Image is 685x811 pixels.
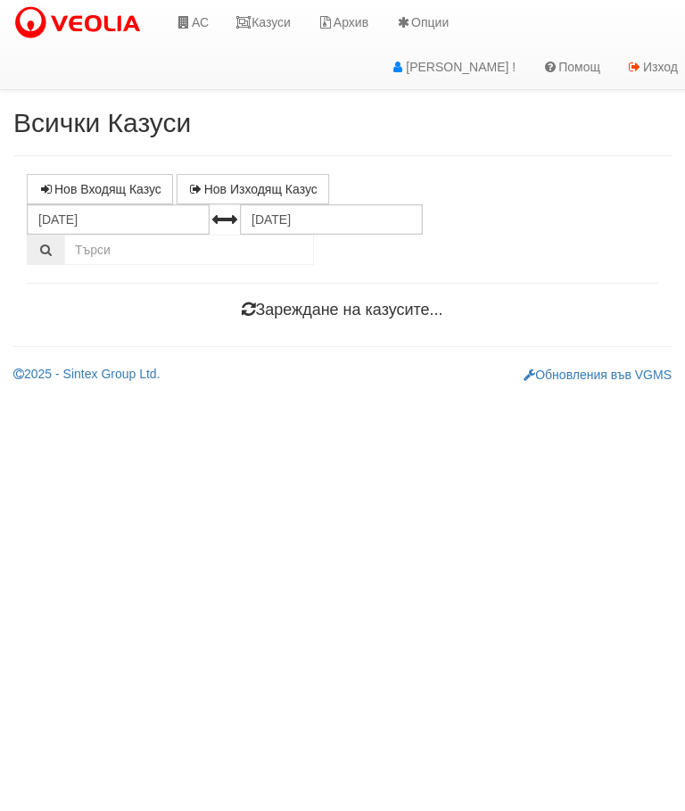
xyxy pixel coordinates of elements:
input: Търсене по Идентификатор, Бл/Вх/Ап, Тип, Описание, Моб. Номер, Имейл, Файл, Коментар, [64,235,314,265]
a: 2025 - Sintex Group Ltd. [13,367,161,381]
h2: Всички Казуси [13,108,672,137]
a: [PERSON_NAME] ! [376,45,529,89]
a: Обновления във VGMS [524,368,672,382]
h4: Зареждане на казусите... [27,302,658,319]
img: VeoliaLogo.png [13,4,149,42]
a: Помощ [529,45,614,89]
a: Нов Изходящ Казус [177,174,329,204]
a: Нов Входящ Казус [27,174,173,204]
